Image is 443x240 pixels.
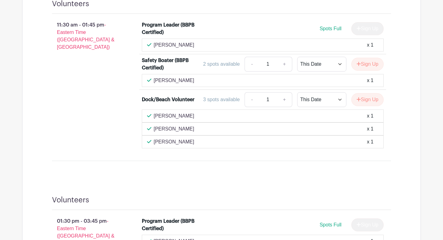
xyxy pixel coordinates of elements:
[142,57,195,72] div: Safety Boater (BBPB Certified)
[57,22,114,50] span: - Eastern Time ([GEOGRAPHIC_DATA] & [GEOGRAPHIC_DATA])
[351,58,384,71] button: Sign Up
[142,21,195,36] div: Program Leader (BBPB Certified)
[245,92,259,107] a: -
[351,93,384,106] button: Sign Up
[154,125,194,133] p: [PERSON_NAME]
[203,96,240,103] div: 3 spots available
[203,60,240,68] div: 2 spots available
[52,196,89,205] h4: Volunteers
[367,112,373,120] div: x 1
[367,138,373,146] div: x 1
[277,57,292,72] a: +
[245,57,259,72] a: -
[320,222,341,227] span: Spots Full
[320,26,341,31] span: Spots Full
[154,112,194,120] p: [PERSON_NAME]
[154,41,194,49] p: [PERSON_NAME]
[42,19,132,53] p: 11:30 am - 01:45 pm
[154,77,194,84] p: [PERSON_NAME]
[277,92,292,107] a: +
[367,77,373,84] div: x 1
[142,217,195,232] div: Program Leader (BBPB Certified)
[142,96,194,103] div: Dock/Beach Volunteer
[154,138,194,146] p: [PERSON_NAME]
[367,41,373,49] div: x 1
[367,125,373,133] div: x 1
